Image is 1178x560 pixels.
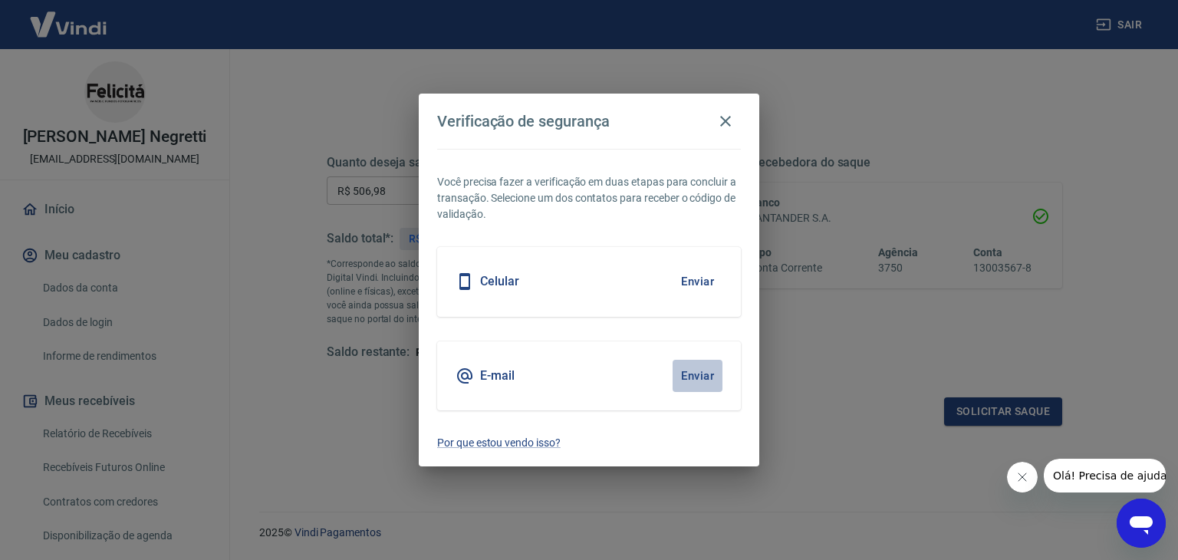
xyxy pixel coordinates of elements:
p: Você precisa fazer a verificação em duas etapas para concluir a transação. Selecione um dos conta... [437,174,741,222]
h4: Verificação de segurança [437,112,610,130]
h5: E-mail [480,368,515,384]
iframe: Botão para abrir a janela de mensagens [1117,499,1166,548]
h5: Celular [480,274,519,289]
iframe: Mensagem da empresa [1044,459,1166,492]
iframe: Fechar mensagem [1007,462,1038,492]
a: Por que estou vendo isso? [437,435,741,451]
span: Olá! Precisa de ajuda? [9,11,129,23]
button: Enviar [673,360,722,392]
button: Enviar [673,265,722,298]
